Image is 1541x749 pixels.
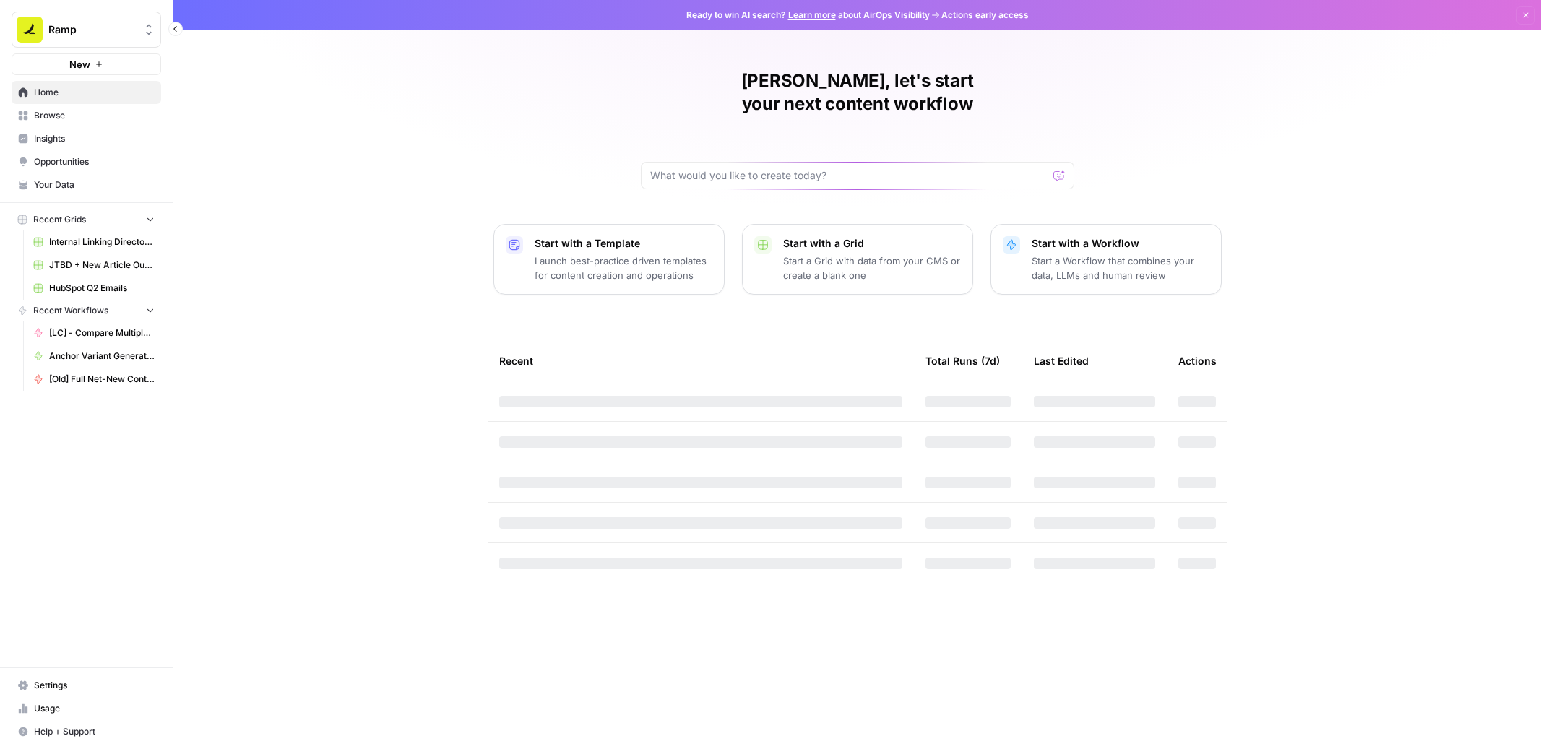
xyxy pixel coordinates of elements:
button: Start with a GridStart a Grid with data from your CMS or create a blank one [742,224,973,295]
span: HubSpot Q2 Emails [49,282,155,295]
img: Ramp Logo [17,17,43,43]
span: Actions early access [941,9,1029,22]
div: Recent [499,341,902,381]
span: Your Data [34,178,155,191]
a: HubSpot Q2 Emails [27,277,161,300]
p: Launch best-practice driven templates for content creation and operations [535,254,712,282]
button: Recent Grids [12,209,161,230]
a: Insights [12,127,161,150]
a: [Old] Full Net-New Content Workflow [27,368,161,391]
span: Help + Support [34,725,155,738]
a: [LC] - Compare Multiple Weeks [27,321,161,345]
p: Start with a Grid [783,236,961,251]
span: [Old] Full Net-New Content Workflow [49,373,155,386]
button: Help + Support [12,720,161,743]
span: Usage [34,702,155,715]
span: Anchor Variant Generator [49,350,155,363]
span: Home [34,86,155,99]
a: Settings [12,674,161,697]
button: New [12,53,161,75]
a: Home [12,81,161,104]
p: Start with a Template [535,236,712,251]
span: Ramp [48,22,136,37]
span: Browse [34,109,155,122]
h1: [PERSON_NAME], let's start your next content workflow [641,69,1074,116]
a: Anchor Variant Generator [27,345,161,368]
button: Recent Workflows [12,300,161,321]
span: [LC] - Compare Multiple Weeks [49,326,155,339]
div: Total Runs (7d) [925,341,1000,381]
button: Start with a WorkflowStart a Workflow that combines your data, LLMs and human review [990,224,1222,295]
span: Recent Grids [33,213,86,226]
span: JTBD + New Article Output [49,259,155,272]
button: Workspace: Ramp [12,12,161,48]
a: Your Data [12,173,161,196]
button: Start with a TemplateLaunch best-practice driven templates for content creation and operations [493,224,725,295]
span: Internal Linking Directory Grid [49,235,155,248]
span: Ready to win AI search? about AirOps Visibility [686,9,930,22]
span: Recent Workflows [33,304,108,317]
span: Opportunities [34,155,155,168]
span: Settings [34,679,155,692]
span: Insights [34,132,155,145]
a: Usage [12,697,161,720]
div: Actions [1178,341,1217,381]
a: Browse [12,104,161,127]
a: Learn more [788,9,836,20]
a: Opportunities [12,150,161,173]
input: What would you like to create today? [650,168,1048,183]
p: Start a Workflow that combines your data, LLMs and human review [1032,254,1209,282]
span: New [69,57,90,72]
a: Internal Linking Directory Grid [27,230,161,254]
p: Start with a Workflow [1032,236,1209,251]
p: Start a Grid with data from your CMS or create a blank one [783,254,961,282]
a: JTBD + New Article Output [27,254,161,277]
div: Last Edited [1034,341,1089,381]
